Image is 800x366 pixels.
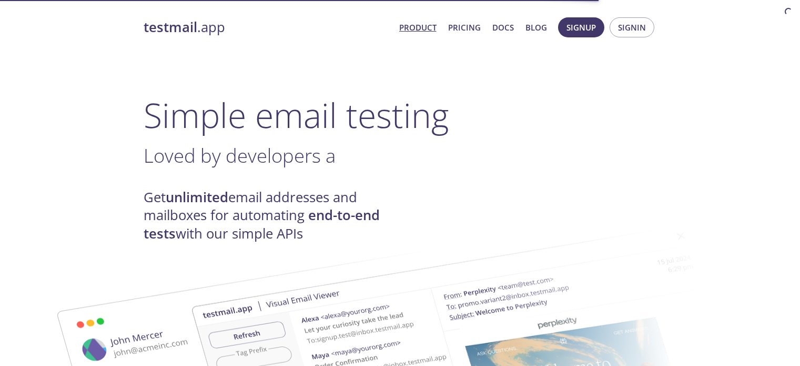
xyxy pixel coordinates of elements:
[525,21,547,34] a: Blog
[610,17,654,37] button: Signin
[566,21,596,34] span: Signup
[558,17,604,37] button: Signup
[144,189,400,243] h4: Get email addresses and mailboxes for automating with our simple APIs
[144,142,336,169] span: Loved by developers a
[166,188,228,206] strong: unlimited
[618,21,646,34] span: Signin
[144,18,391,36] a: testmail.app
[492,21,514,34] a: Docs
[144,95,657,135] h1: Simple email testing
[144,18,197,36] strong: testmail
[144,206,380,242] strong: end-to-end tests
[448,21,481,34] a: Pricing
[399,21,437,34] a: Product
